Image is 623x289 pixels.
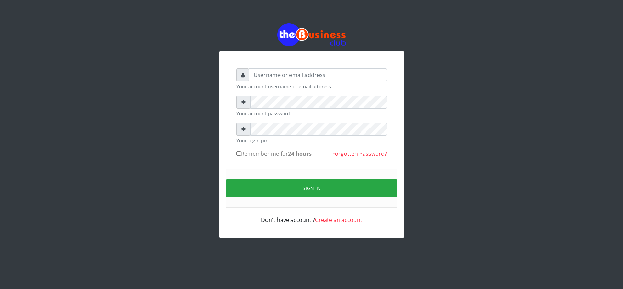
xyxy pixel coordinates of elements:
[226,179,397,197] button: Sign in
[249,68,387,81] input: Username or email address
[236,208,387,224] div: Don't have account ?
[236,150,312,158] label: Remember me for
[236,110,387,117] small: Your account password
[332,150,387,158] a: Forgotten Password?
[315,216,362,224] a: Create an account
[236,151,241,156] input: Remember me for24 hours
[236,83,387,90] small: Your account username or email address
[236,137,387,144] small: Your login pin
[288,150,312,158] b: 24 hours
